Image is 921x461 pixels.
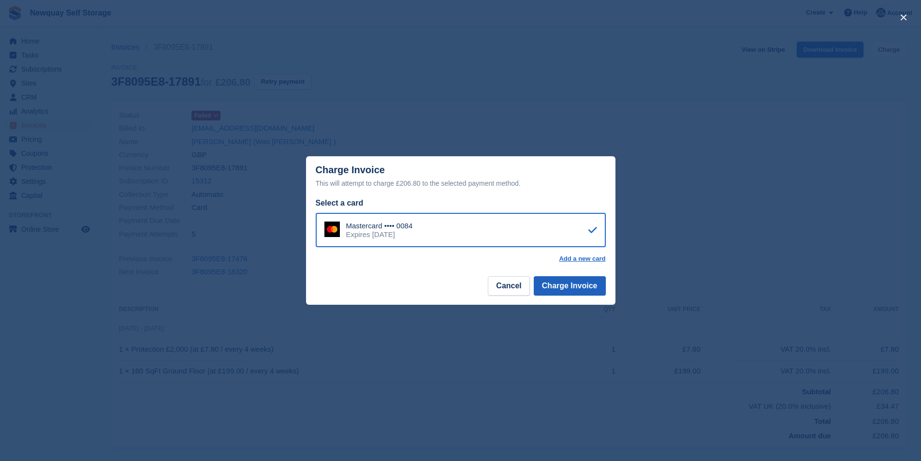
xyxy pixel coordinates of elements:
div: Charge Invoice [316,164,606,189]
div: Mastercard •••• 0084 [346,222,413,230]
div: Select a card [316,197,606,209]
button: Cancel [488,276,529,296]
div: This will attempt to charge £206.80 to the selected payment method. [316,178,606,189]
button: Charge Invoice [534,276,606,296]
div: Expires [DATE] [346,230,413,239]
button: close [896,10,911,25]
a: Add a new card [559,255,605,263]
img: Mastercard Logo [324,222,340,237]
